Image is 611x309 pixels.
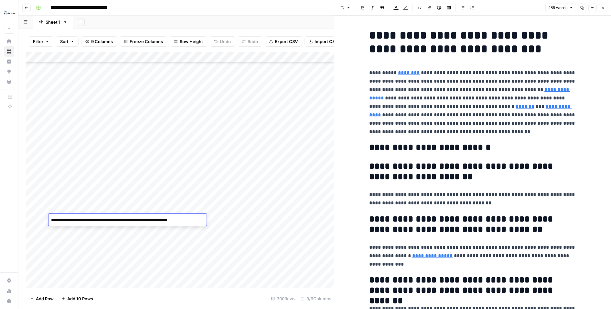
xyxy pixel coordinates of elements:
button: Freeze Columns [120,36,167,47]
a: Settings [4,275,14,286]
button: 285 words [545,4,576,12]
button: Filter [29,36,53,47]
a: Sheet 1 [33,16,73,29]
span: Filter [33,38,43,45]
img: FYidoctors Logo [4,7,16,19]
button: Sort [56,36,79,47]
span: Row Height [180,38,203,45]
span: Add Row [36,295,54,302]
span: 9 Columns [91,38,113,45]
a: Insights [4,56,14,67]
span: Undo [220,38,231,45]
button: Import CSV [305,36,342,47]
a: Home [4,36,14,47]
div: Sheet 1 [46,19,60,25]
div: 9/9 Columns [298,293,334,304]
span: Redo [248,38,258,45]
button: Redo [238,36,262,47]
span: Freeze Columns [130,38,163,45]
button: 9 Columns [81,36,117,47]
button: Add Row [26,293,58,304]
span: 285 words [548,5,567,11]
span: Export CSV [275,38,298,45]
button: Add 10 Rows [58,293,97,304]
span: Import CSV [315,38,338,45]
button: Row Height [170,36,207,47]
button: Workspace: FYidoctors [4,5,14,21]
button: Help + Support [4,296,14,306]
span: Sort [60,38,69,45]
a: Opportunities [4,66,14,77]
span: Add 10 Rows [67,295,93,302]
div: 390 Rows [268,293,298,304]
button: Export CSV [265,36,302,47]
a: Browse [4,46,14,57]
a: Your Data [4,76,14,87]
button: Undo [210,36,235,47]
a: Usage [4,286,14,296]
